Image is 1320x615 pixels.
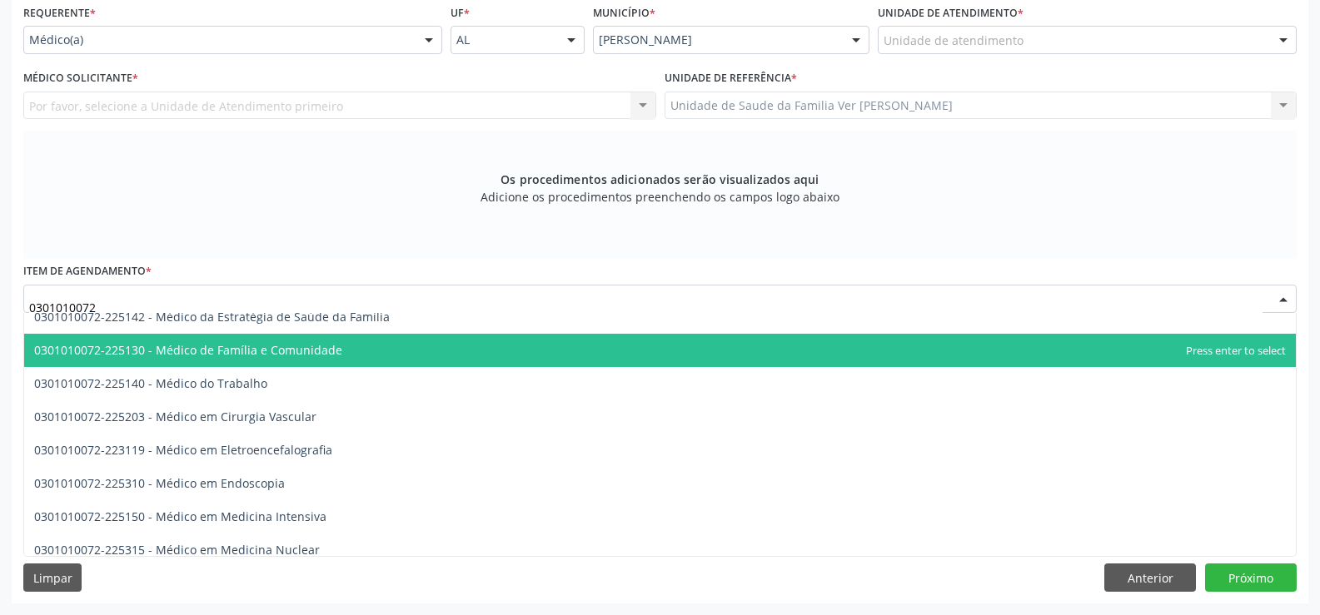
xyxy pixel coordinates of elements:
[1104,563,1196,592] button: Anterior
[481,188,839,206] span: Adicione os procedimentos preenchendo os campos logo abaixo
[34,409,316,424] span: 0301010072-225203 - Médico em Cirurgia Vascular
[29,32,408,48] span: Médico(a)
[34,542,320,558] span: 0301010072-225315 - Médico em Medicina Nuclear
[884,32,1024,49] span: Unidade de atendimento
[599,32,835,48] span: [PERSON_NAME]
[501,171,819,188] span: Os procedimentos adicionados serão visualizados aqui
[456,32,550,48] span: AL
[34,508,326,524] span: 0301010072-225150 - Médico em Medicina Intensiva
[23,259,152,285] label: Item de agendamento
[23,66,138,92] label: Médico Solicitante
[34,475,285,491] span: 0301010072-225310 - Médico em Endoscopia
[1205,563,1297,592] button: Próximo
[34,309,390,325] span: 0301010072-225142 - Médico da Estratégia de Saúde da Família
[665,66,797,92] label: Unidade de referência
[34,342,342,358] span: 0301010072-225130 - Médico de Família e Comunidade
[29,290,1263,324] input: Buscar por procedimento
[34,442,332,458] span: 0301010072-223119 - Médico em Eletroencefalografia
[34,375,267,391] span: 0301010072-225140 - Médico do Trabalho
